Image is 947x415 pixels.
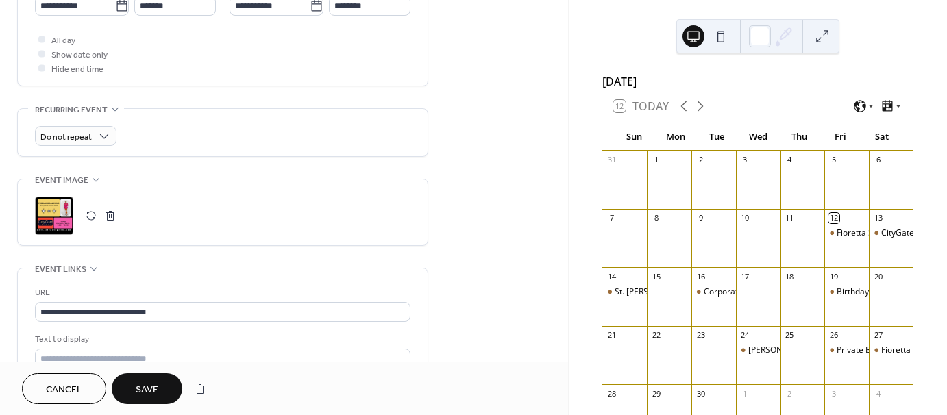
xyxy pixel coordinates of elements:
[785,271,795,281] div: 18
[46,383,82,397] span: Cancel
[35,286,408,300] div: URL
[778,123,820,151] div: Thu
[35,332,408,347] div: Text to display
[35,197,73,235] div: ;
[873,271,883,281] div: 20
[691,286,736,298] div: Corporate Event
[740,330,750,340] div: 24
[869,227,913,239] div: CityGate Grille
[869,344,913,356] div: Fioretta Steakhouse
[861,123,902,151] div: Sat
[35,173,88,188] span: Event image
[651,155,661,165] div: 1
[606,155,617,165] div: 31
[35,103,108,117] span: Recurring event
[740,388,750,399] div: 1
[602,286,647,298] div: St. Charles Jazz Festival
[785,388,795,399] div: 2
[824,286,869,298] div: Birthday Gig at Ciao! Cafe and Wine Bar
[35,262,86,277] span: Event links
[740,155,750,165] div: 3
[740,271,750,281] div: 17
[696,155,706,165] div: 2
[696,123,737,151] div: Tue
[820,123,861,151] div: Fri
[828,213,839,223] div: 12
[606,271,617,281] div: 14
[613,123,654,151] div: Sun
[828,155,839,165] div: 5
[654,123,696,151] div: Mon
[873,388,883,399] div: 4
[837,344,920,356] div: Private Birthday Party
[651,271,661,281] div: 15
[651,213,661,223] div: 8
[696,330,706,340] div: 23
[736,344,780,356] div: Glessner House Music in the Courtyard Series
[737,123,778,151] div: Wed
[873,330,883,340] div: 27
[651,330,661,340] div: 22
[873,213,883,223] div: 13
[828,388,839,399] div: 3
[22,373,106,404] button: Cancel
[837,227,913,239] div: Fioretta Steakhouse
[615,286,739,298] div: St. [PERSON_NAME] Jazz Festival
[696,388,706,399] div: 30
[785,155,795,165] div: 4
[824,227,869,239] div: Fioretta Steakhouse
[51,62,103,77] span: Hide end time
[651,388,661,399] div: 29
[873,155,883,165] div: 6
[828,271,839,281] div: 19
[704,286,766,298] div: Corporate Event
[136,383,158,397] span: Save
[606,388,617,399] div: 28
[696,213,706,223] div: 9
[112,373,182,404] button: Save
[828,330,839,340] div: 26
[824,344,869,356] div: Private Birthday Party
[785,330,795,340] div: 25
[785,213,795,223] div: 11
[40,129,92,145] span: Do not repeat
[51,34,75,48] span: All day
[740,213,750,223] div: 10
[881,227,937,239] div: CityGate Grille
[606,330,617,340] div: 21
[606,213,617,223] div: 7
[51,48,108,62] span: Show date only
[602,73,913,90] div: [DATE]
[696,271,706,281] div: 16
